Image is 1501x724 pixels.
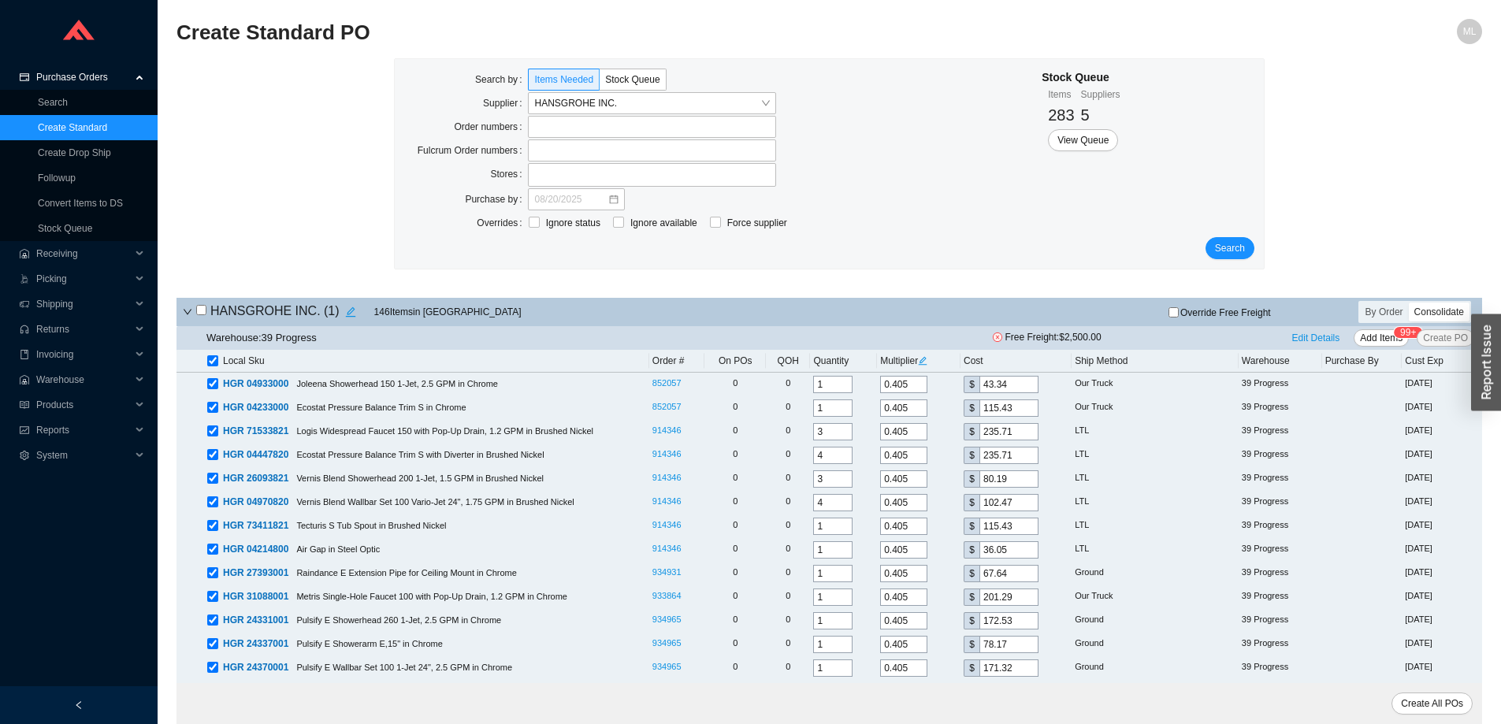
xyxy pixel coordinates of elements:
label: Order numbers [454,116,528,138]
td: 0 [704,609,766,633]
span: Ecostat Pressure Balance Trim S in Chrome [296,403,466,412]
span: Search [1215,240,1245,256]
label: Overrides [477,212,528,234]
td: 39 Progress [1239,396,1322,420]
span: Add Items [1360,330,1403,346]
span: Invoicing [36,342,131,367]
span: Receiving [36,241,131,266]
th: Warehouse [1239,350,1322,373]
a: 934965 [652,614,682,624]
th: Cust Exp [1402,350,1482,373]
button: Create All POs [1391,692,1473,715]
span: HANSGROHE INC. [534,93,770,113]
div: Consolidate [1409,303,1469,321]
span: 5 [1081,106,1090,124]
td: 0 [766,467,810,491]
a: 934931 [652,567,682,577]
div: $ [964,376,979,393]
td: Our Truck [1072,373,1239,396]
span: Ecostat Pressure Balance Trim S with Diverter in Brushed Nickel [296,450,544,459]
span: HGR 31088001 [223,591,288,602]
td: 39 Progress [1239,538,1322,562]
td: [DATE] [1402,491,1482,514]
td: 0 [704,585,766,609]
th: Ship Method [1072,350,1239,373]
span: Force supplier [721,215,793,231]
a: 852057 [652,378,682,388]
span: View Queue [1057,132,1109,148]
span: credit-card [19,72,30,82]
span: edit [918,356,927,366]
div: $ [964,659,979,677]
span: HGR 73411821 [223,520,288,531]
td: [DATE] [1402,467,1482,491]
td: 0 [704,491,766,514]
td: 0 [766,680,810,704]
th: On POs [704,350,766,373]
div: $ [964,470,979,488]
td: 39 Progress [1239,585,1322,609]
th: Quantity [810,350,877,373]
td: 39 Progress [1239,444,1322,467]
span: HGR 26093821 [223,473,288,484]
td: 0 [704,396,766,420]
label: Supplier: [483,92,528,114]
button: edit [340,301,362,323]
div: Multiplier [880,353,957,369]
span: Reports [36,418,131,443]
a: Stock Queue [38,223,92,234]
td: 0 [704,633,766,656]
span: Stock Queue [605,74,659,85]
button: Search [1206,237,1254,259]
span: Vernis Blend Wallbar Set 100 Vario-Jet 24", 1.75 GPM in Brushed Nickel [296,497,574,507]
td: 39 Progress [1239,373,1322,396]
input: Override Free Freight [1168,307,1179,317]
td: LTL [1072,467,1239,491]
div: $ [964,494,979,511]
a: Create Drop Ship [38,147,111,158]
td: Ground [1072,656,1239,680]
div: Stock Queue [1042,69,1120,87]
a: Convert Items to DS [38,198,123,209]
span: Ignore status [540,215,607,231]
td: 0 [766,444,810,467]
td: 0 [704,444,766,467]
span: 283 [1048,106,1074,124]
a: 934965 [652,662,682,671]
td: [DATE] [1402,444,1482,467]
td: 39 Progress [1239,420,1322,444]
span: Ignore available [624,215,704,231]
sup: 146 [1394,327,1422,338]
div: $ [964,423,979,440]
td: 39 Progress [1239,491,1322,514]
a: 914346 [652,544,682,553]
label: Fulcrum Order numbers [418,139,529,162]
a: 852057 [652,402,682,411]
div: $ [964,636,979,653]
th: QOH [766,350,810,373]
a: 914346 [652,449,682,459]
td: 0 [766,373,810,396]
label: Purchase by [465,188,528,210]
td: Ground [1072,562,1239,585]
td: LTL [1072,444,1239,467]
a: 914346 [652,496,682,506]
span: book [19,350,30,359]
td: Our Truck [1072,585,1239,609]
span: Warehouse [36,367,131,392]
span: ( 1 ) [324,304,340,317]
span: Items Needed [534,74,593,85]
span: System [36,443,131,468]
td: 39 Progress [1239,656,1322,680]
span: HGR 04447820 [223,449,288,460]
a: 914346 [652,520,682,529]
td: Our Truck [1072,396,1239,420]
td: [DATE] [1402,609,1482,633]
td: [DATE] [1402,656,1482,680]
td: 39 Progress [1239,514,1322,538]
td: 0 [766,514,810,538]
span: HGR 24337001 [223,638,288,649]
a: 914346 [652,425,682,435]
span: setting [19,451,30,460]
td: 39 Progress [1239,680,1322,704]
